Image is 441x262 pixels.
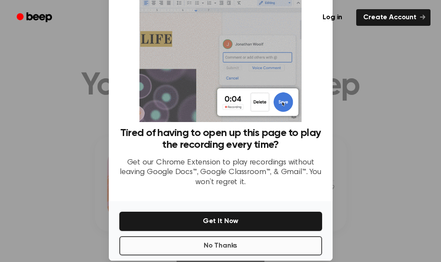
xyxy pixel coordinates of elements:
h3: Tired of having to open up this page to play the recording every time? [119,127,322,151]
a: Beep [10,9,60,26]
a: Log in [314,7,351,28]
p: Get our Chrome Extension to play recordings without leaving Google Docs™, Google Classroom™, & Gm... [119,158,322,188]
a: Create Account [356,9,431,26]
button: Get It Now [119,212,322,231]
button: No Thanks [119,236,322,255]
